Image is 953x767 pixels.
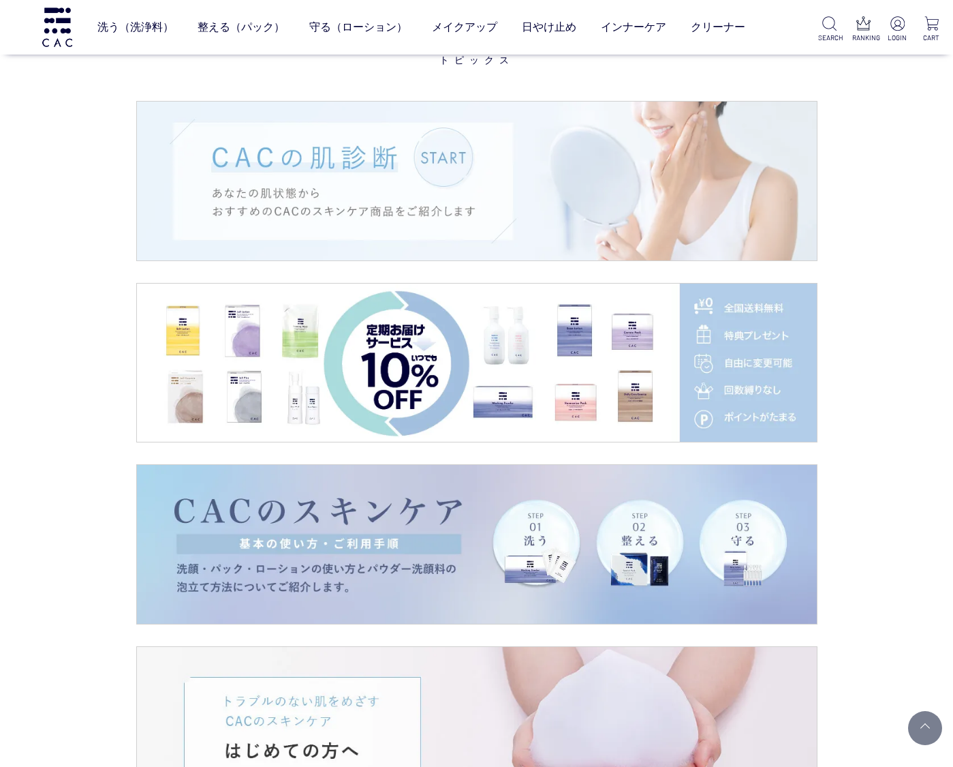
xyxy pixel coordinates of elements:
a: 肌診断肌診断 [137,102,817,260]
a: 日やけ止め [522,8,576,46]
img: logo [40,7,74,46]
a: クリーナー [691,8,745,46]
a: RANKING [852,16,874,43]
p: CART [920,33,942,43]
a: CART [920,16,942,43]
img: CACの使い方 [137,465,817,624]
a: CACの使い方CACの使い方 [137,465,817,624]
a: 守る（ローション） [309,8,407,46]
a: メイクアップ [432,8,497,46]
p: LOGIN [886,33,908,43]
a: LOGIN [886,16,908,43]
a: 定期便サービス定期便サービス [137,284,817,442]
a: 洗う（洗浄料） [97,8,174,46]
img: 定期便サービス [137,284,817,442]
p: SEARCH [818,33,840,43]
img: 肌診断 [137,102,817,260]
a: SEARCH [818,16,840,43]
a: 整える（パック） [198,8,285,46]
p: RANKING [852,33,874,43]
a: インナーケア [601,8,666,46]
